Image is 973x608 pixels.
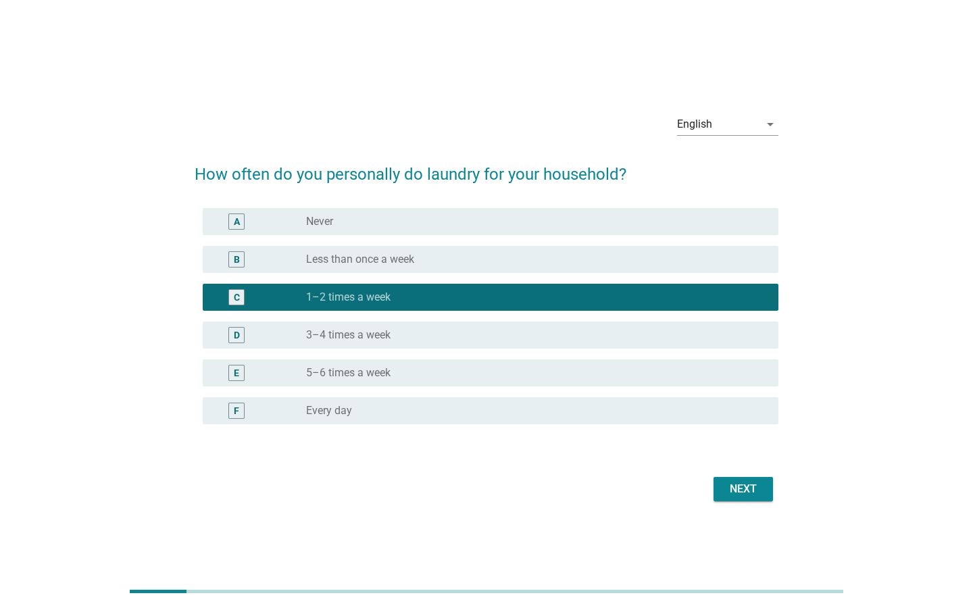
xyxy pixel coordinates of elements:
label: Every day [306,404,352,417]
div: English [677,118,712,130]
label: 5–6 times a week [306,366,391,380]
label: 1–2 times a week [306,290,391,304]
button: Next [714,477,773,501]
div: Next [724,481,762,497]
div: F [234,404,239,418]
h2: How often do you personally do laundry for your household? [195,149,778,186]
label: 3–4 times a week [306,328,391,342]
div: E [234,366,239,380]
label: Less than once a week [306,253,414,266]
div: D [234,328,240,343]
label: Never [306,215,333,228]
div: C [234,290,240,305]
i: arrow_drop_down [762,116,778,132]
div: B [234,253,240,267]
div: A [234,215,240,229]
